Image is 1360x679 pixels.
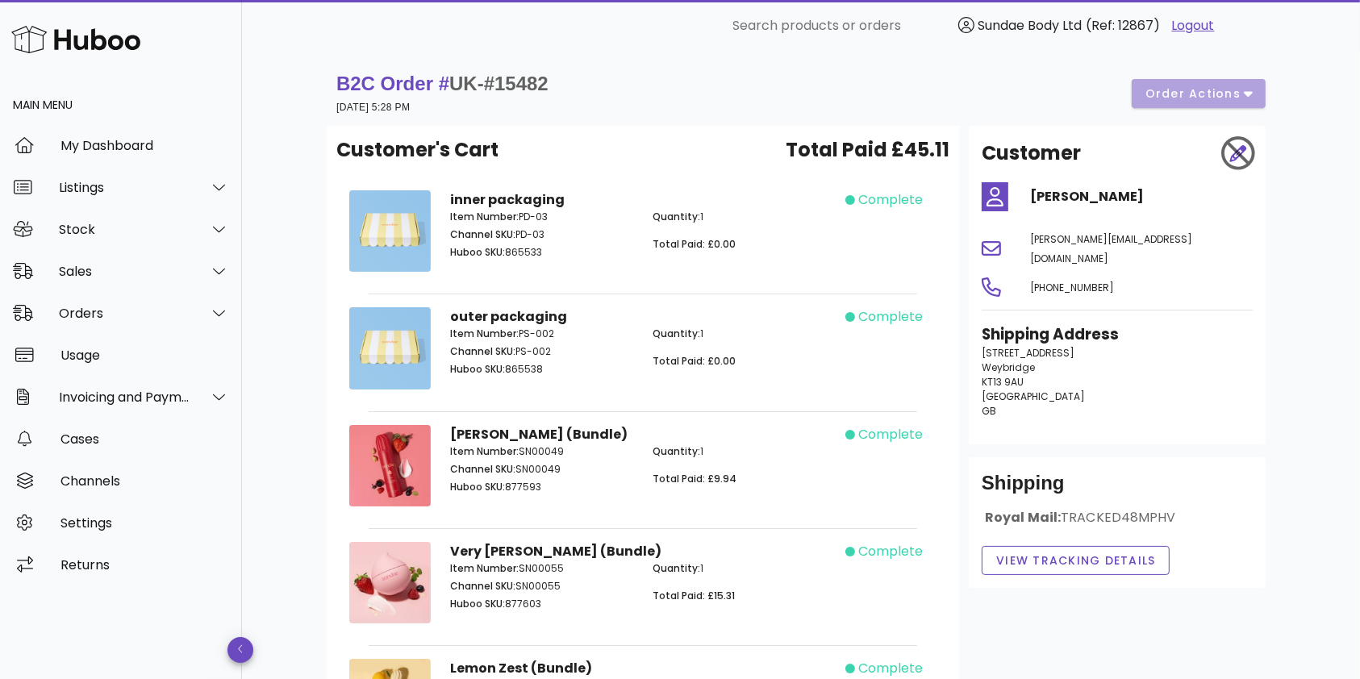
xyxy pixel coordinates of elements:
[982,346,1074,360] span: [STREET_ADDRESS]
[982,139,1081,168] h2: Customer
[450,210,519,223] span: Item Number:
[858,542,923,561] span: complete
[59,389,190,405] div: Invoicing and Payments
[653,444,700,458] span: Quantity:
[450,227,515,241] span: Channel SKU:
[349,190,431,272] img: Product Image
[982,360,1035,374] span: Weybridge
[982,546,1170,575] button: View Tracking details
[1030,232,1192,265] span: [PERSON_NAME][EMAIL_ADDRESS][DOMAIN_NAME]
[450,561,633,576] p: SN00055
[1061,508,1176,527] span: TRACKED48MPHV
[982,404,996,418] span: GB
[450,425,628,444] strong: [PERSON_NAME] (Bundle)
[653,561,836,576] p: 1
[1087,16,1161,35] span: (Ref: 12867)
[349,307,431,389] img: Product Image
[450,480,633,494] p: 877593
[59,180,190,195] div: Listings
[449,73,549,94] span: UK-#15482
[336,73,549,94] strong: B2C Order #
[60,557,229,573] div: Returns
[653,327,700,340] span: Quantity:
[450,597,633,611] p: 877603
[786,135,949,165] span: Total Paid £45.11
[653,472,736,485] span: Total Paid: £9.94
[450,245,633,260] p: 865533
[450,462,515,476] span: Channel SKU:
[60,138,229,153] div: My Dashboard
[450,444,519,458] span: Item Number:
[60,348,229,363] div: Usage
[1172,16,1215,35] a: Logout
[60,431,229,447] div: Cases
[450,579,633,594] p: SN00055
[1030,281,1114,294] span: [PHONE_NUMBER]
[653,444,836,459] p: 1
[450,307,567,326] strong: outer packaging
[450,480,505,494] span: Huboo SKU:
[858,659,923,678] span: complete
[450,597,505,610] span: Huboo SKU:
[1030,187,1253,206] h4: [PERSON_NAME]
[982,389,1085,403] span: [GEOGRAPHIC_DATA]
[336,102,410,113] small: [DATE] 5:28 PM
[450,344,515,358] span: Channel SKU:
[450,245,505,259] span: Huboo SKU:
[450,462,633,477] p: SN00049
[59,264,190,279] div: Sales
[858,190,923,210] span: complete
[982,323,1253,346] h3: Shipping Address
[858,425,923,444] span: complete
[653,210,836,224] p: 1
[653,210,700,223] span: Quantity:
[858,307,923,327] span: complete
[450,327,633,341] p: PS-002
[450,542,661,560] strong: Very [PERSON_NAME] (Bundle)
[653,589,735,602] span: Total Paid: £15.31
[336,135,499,165] span: Customer's Cart
[653,561,700,575] span: Quantity:
[450,227,633,242] p: PD-03
[60,473,229,489] div: Channels
[450,444,633,459] p: SN00049
[450,327,519,340] span: Item Number:
[349,542,431,623] img: Product Image
[349,425,431,506] img: Product Image
[450,190,565,209] strong: inner packaging
[450,579,515,593] span: Channel SKU:
[450,561,519,575] span: Item Number:
[653,237,736,251] span: Total Paid: £0.00
[653,327,836,341] p: 1
[653,354,736,368] span: Total Paid: £0.00
[450,362,505,376] span: Huboo SKU:
[982,470,1253,509] div: Shipping
[60,515,229,531] div: Settings
[982,509,1253,539] div: Royal Mail:
[59,222,190,237] div: Stock
[995,552,1156,569] span: View Tracking details
[59,306,190,321] div: Orders
[450,344,633,359] p: PS-002
[450,659,592,677] strong: Lemon Zest (Bundle)
[450,362,633,377] p: 865538
[982,375,1024,389] span: KT13 9AU
[11,22,140,56] img: Huboo Logo
[978,16,1083,35] span: Sundae Body Ltd
[450,210,633,224] p: PD-03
